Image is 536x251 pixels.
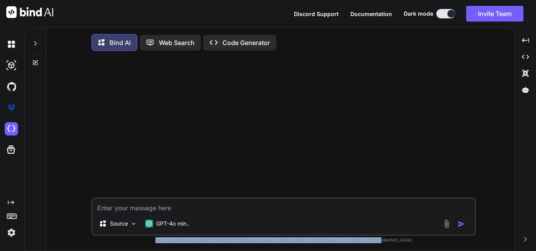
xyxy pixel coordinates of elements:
span: Dark mode [404,10,433,18]
button: Discord Support [294,10,339,18]
img: settings [5,226,18,239]
img: icon [458,220,465,228]
img: GPT-4o mini [145,220,153,228]
img: githubDark [5,80,18,93]
img: attachment [442,219,451,228]
img: darkAi-studio [5,59,18,72]
img: darkChat [5,38,18,51]
p: Web Search [159,38,195,47]
span: Documentation [350,11,392,17]
button: Invite Team [466,6,523,22]
img: cloudideIcon [5,122,18,135]
img: Pick Models [130,220,137,227]
p: Bind AI [109,38,131,47]
button: Documentation [350,10,392,18]
p: GPT-4o min.. [156,220,190,228]
img: premium [5,101,18,114]
p: Source [110,220,128,228]
span: Discord Support [294,11,339,17]
p: Code Generator [222,38,270,47]
p: Bind can provide inaccurate information, including about people. Always double-check its answers.... [91,237,476,243]
img: Bind AI [6,6,53,18]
